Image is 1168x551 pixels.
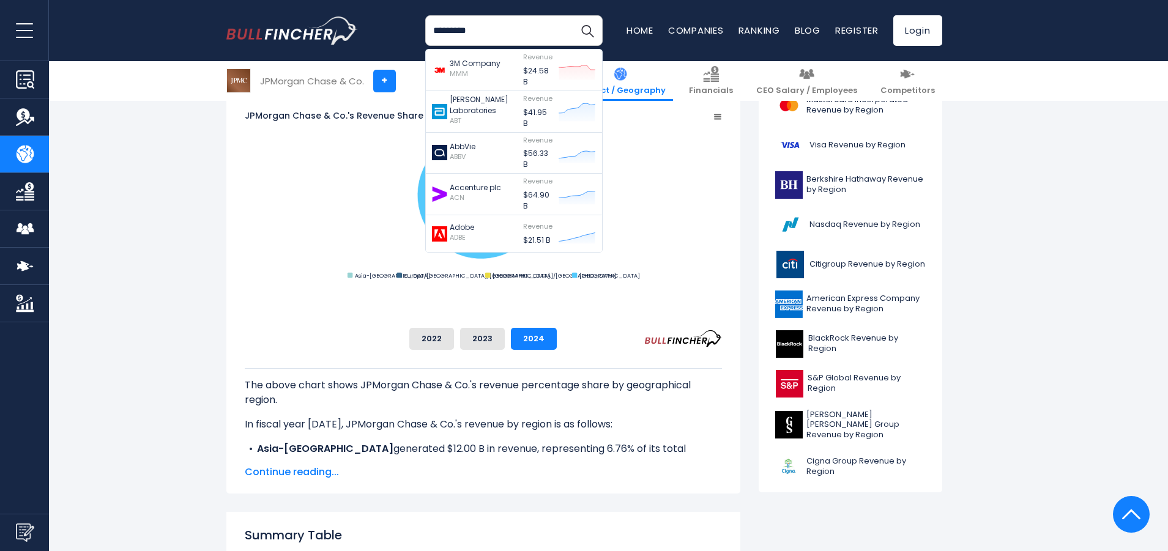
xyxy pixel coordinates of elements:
text: Asia-[GEOGRAPHIC_DATA] [354,272,430,279]
text: [GEOGRAPHIC_DATA] [579,272,639,279]
p: Accenture plc [450,182,501,193]
tspan: JPMorgan Chase & Co.'s Revenue Share by Region [245,109,470,122]
span: Product / Geography [575,86,666,96]
img: MA logo [775,92,803,119]
span: Revenue [523,52,552,62]
img: BRK-B logo [775,171,803,199]
svg: JPMorgan Chase & Co.'s Revenue Share by Region [245,73,722,318]
a: Product / Geography [568,61,673,101]
a: [PERSON_NAME] Laboratories ABT Revenue $41.95 B [426,91,602,133]
b: Asia-[GEOGRAPHIC_DATA] [257,442,393,456]
button: 2024 [511,328,557,350]
a: Cigna Group Revenue by Region [768,449,933,483]
a: S&P Global Revenue by Region [768,367,933,401]
img: V logo [775,131,806,159]
a: Berkshire Hathaway Revenue by Region [768,168,933,202]
a: Nasdaq Revenue by Region [768,208,933,242]
p: $24.58 B [523,65,552,87]
a: Companies [668,24,724,37]
a: AbbVie ABBV Revenue $56.33 B [426,133,602,174]
span: Nasdaq Revenue by Region [809,220,920,230]
img: BLK logo [775,330,805,358]
span: Berkshire Hathaway Revenue by Region [806,174,926,195]
span: Revenue [523,135,552,145]
span: MMM [450,68,468,78]
img: SPGI logo [775,370,805,398]
img: bullfincher logo [226,17,358,45]
a: American Express Company Revenue by Region [768,287,933,321]
a: Accenture plc ACN Revenue $64.90 B [426,174,602,215]
img: CI logo [775,453,803,480]
a: Citigroup Revenue by Region [768,248,933,281]
p: $41.95 B [523,107,552,129]
button: Search [572,15,603,46]
img: C logo [775,251,806,278]
a: BlackRock Revenue by Region [768,327,933,361]
text: [GEOGRAPHIC_DATA]/[GEOGRAPHIC_DATA] [492,272,616,279]
a: Register [835,24,879,37]
text: Europe/[GEOGRAPHIC_DATA]/[GEOGRAPHIC_DATA] [404,272,550,279]
h2: Summary Table [245,526,722,544]
div: JPMorgan Chase & Co. [260,74,364,88]
a: + [373,70,396,92]
a: Mastercard Incorporated Revenue by Region [768,89,933,122]
span: Continue reading... [245,465,722,479]
button: 2023 [460,328,505,350]
a: Home [627,24,653,37]
img: AXP logo [775,290,803,318]
a: Ranking [738,24,780,37]
a: 3M Company MMM Revenue $24.58 B [426,50,602,91]
span: [PERSON_NAME] [PERSON_NAME] Group Revenue by Region [806,410,926,441]
a: CEO Salary / Employees [749,61,865,101]
p: 3M Company [450,58,500,69]
p: In fiscal year [DATE], JPMorgan Chase & Co.'s revenue by region is as follows: [245,417,722,432]
span: Revenue [523,176,552,186]
p: $64.90 B [523,190,552,212]
span: Competitors [880,86,935,96]
span: Revenue [523,94,552,103]
img: NDAQ logo [775,211,806,239]
p: Adobe [450,222,474,233]
a: Visa Revenue by Region [768,128,933,162]
a: Competitors [873,61,942,101]
img: GS logo [775,411,803,438]
button: 2022 [409,328,454,350]
a: Login [893,15,942,46]
li: generated $12.00 B in revenue, representing 6.76% of its total revenue. [245,442,722,471]
span: CEO Salary / Employees [756,86,857,96]
span: ACN [450,193,464,202]
p: [PERSON_NAME] Laboratories [450,94,517,116]
span: Financials [689,86,733,96]
span: S&P Global Revenue by Region [808,373,925,394]
a: Go to homepage [226,17,358,45]
span: Visa Revenue by Region [809,140,906,150]
p: AbbVie [450,141,475,152]
span: BlackRock Revenue by Region [808,333,925,354]
span: Cigna Group Revenue by Region [806,456,925,477]
a: Financials [682,61,740,101]
p: $56.33 B [523,148,552,170]
p: The above chart shows JPMorgan Chase & Co.'s revenue percentage share by geographical region. [245,378,722,407]
span: Revenue [523,221,552,231]
span: American Express Company Revenue by Region [806,294,926,314]
span: ABT [450,116,461,125]
a: Adobe ADBE Revenue $21.51 B [426,215,602,252]
a: Blog [795,24,820,37]
span: ABBV [450,152,466,161]
img: JPM logo [227,69,250,92]
p: $21.51 B [523,235,552,246]
span: Citigroup Revenue by Region [809,259,925,270]
span: ADBE [450,232,466,242]
a: [PERSON_NAME] [PERSON_NAME] Group Revenue by Region [768,407,933,444]
span: Mastercard Incorporated Revenue by Region [806,95,926,116]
